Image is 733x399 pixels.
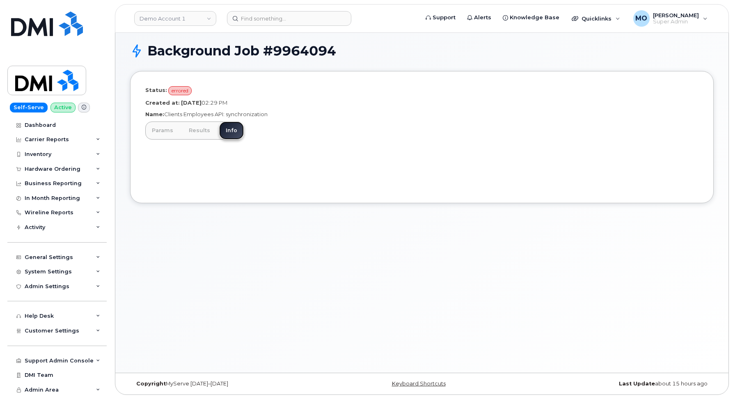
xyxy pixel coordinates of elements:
[392,381,446,387] a: Keyboard Shortcuts
[145,87,167,94] strong: Status:
[145,99,180,106] strong: Created at:
[168,86,192,95] span: errored
[181,99,202,106] strong: [DATE]
[147,44,714,58] h1: Background Job #9964094
[219,122,244,140] a: Info
[145,99,699,107] p: 02:29 PM
[182,122,217,140] a: Results
[130,381,325,387] div: MyServe [DATE]–[DATE]
[619,381,655,387] strong: Last Update
[145,111,164,117] strong: Name:
[136,381,166,387] strong: Copyright
[145,110,699,118] p: Clients Employees API: synchronization
[519,381,714,387] div: about 15 hours ago
[145,122,180,140] a: Params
